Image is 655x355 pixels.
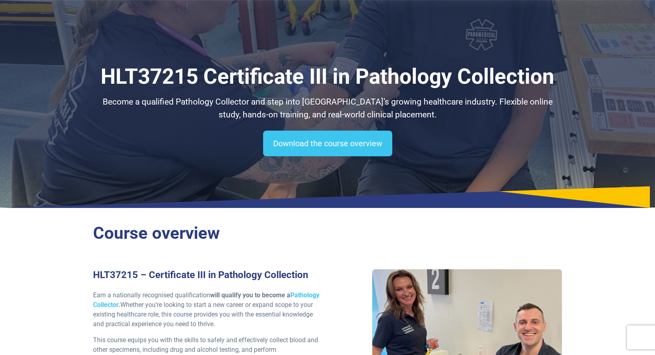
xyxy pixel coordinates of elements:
h1: HLT37215 Certificate III in Pathology Collection [93,64,562,89]
a: Download the course overview [263,131,392,156]
p: Become a qualified Pathology Collector and step into [GEOGRAPHIC_DATA]’s growing healthcare indus... [93,96,562,121]
h2: Course overview [93,223,562,244]
a: Pathology Collector [93,291,319,309]
p: Earn a nationally recognised qualification Whether you’re looking to start a new career or expand... [93,290,323,329]
h3: HLT37215 – Certificate III in Pathology Collection [93,269,323,281]
strong: will qualify you to become a . [93,291,319,309]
